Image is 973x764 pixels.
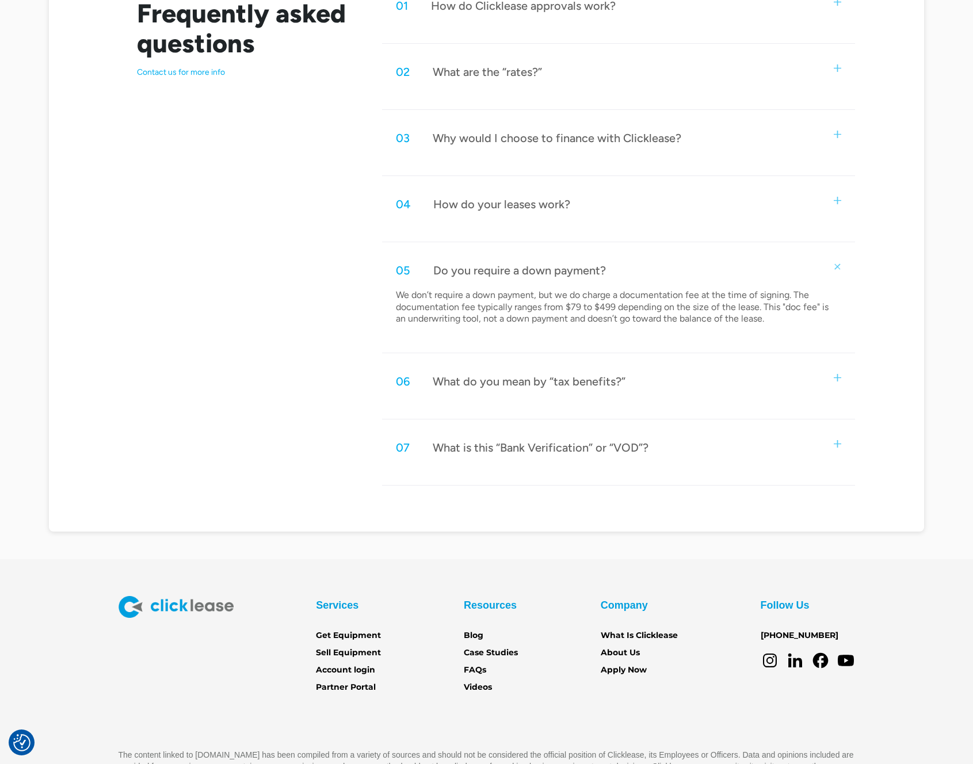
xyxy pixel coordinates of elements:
[13,734,30,751] button: Consent Preferences
[464,664,486,677] a: FAQs
[601,664,647,677] a: Apply Now
[119,596,234,618] img: Clicklease logo
[834,374,841,381] img: small plus
[396,374,410,389] div: 06
[396,131,410,146] div: 03
[316,647,381,659] a: Sell Equipment
[834,64,841,72] img: small plus
[761,629,838,642] a: [PHONE_NUMBER]
[396,64,410,79] div: 02
[433,374,625,389] div: What do you mean by “tax benefits?”
[433,64,542,79] div: What are the “rates?”
[761,596,810,614] div: Follow Us
[601,596,648,614] div: Company
[316,681,376,694] a: Partner Portal
[464,596,517,614] div: Resources
[433,131,681,146] div: Why would I choose to finance with Clicklease?
[601,647,640,659] a: About Us
[433,440,648,455] div: What is this “Bank Verification” or “VOD”?
[396,289,838,325] p: We don’t require a down payment, but we do charge a documentation fee at the time of signing. The...
[316,596,358,614] div: Services
[464,681,492,694] a: Videos
[316,629,381,642] a: Get Equipment
[834,440,841,448] img: small plus
[137,67,355,78] p: Contact us for more info
[464,629,483,642] a: Blog
[832,261,842,272] img: small plus
[834,131,841,138] img: small plus
[396,197,410,212] div: 04
[834,197,841,204] img: small plus
[464,647,518,659] a: Case Studies
[433,263,606,278] div: Do you require a down payment?
[396,263,410,278] div: 05
[433,197,570,212] div: How do your leases work?
[396,440,410,455] div: 07
[13,734,30,751] img: Revisit consent button
[316,664,375,677] a: Account login
[601,629,678,642] a: What Is Clicklease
